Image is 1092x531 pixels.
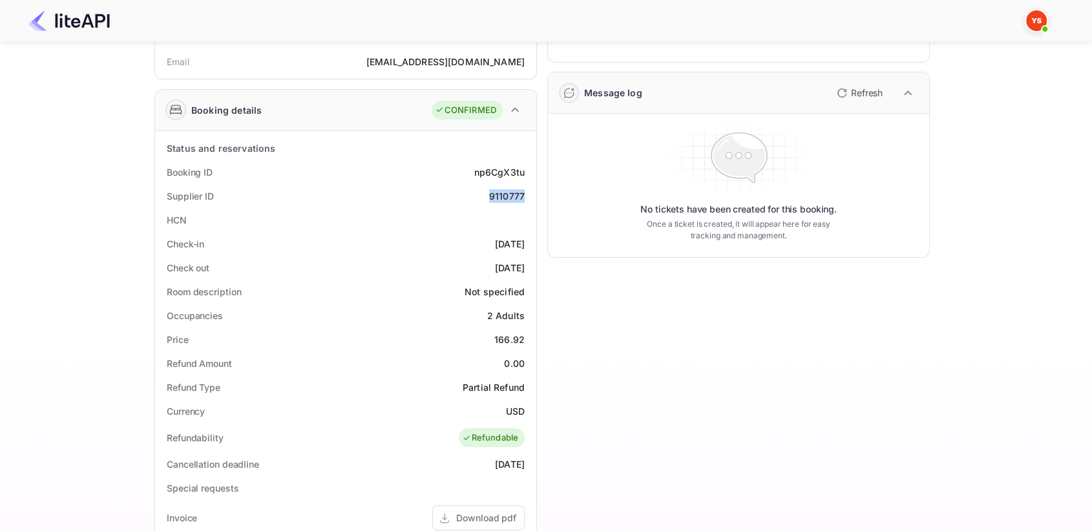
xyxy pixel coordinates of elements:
[167,237,204,251] div: Check-in
[191,103,262,117] div: Booking details
[456,511,516,525] div: Download pdf
[640,203,837,216] p: No tickets have been created for this booking.
[1026,10,1047,31] img: Yandex Support
[474,165,525,179] div: np6CgX3tu
[167,55,189,68] div: Email
[487,309,525,322] div: 2 Adults
[504,357,525,370] div: 0.00
[435,104,496,117] div: CONFIRMED
[506,404,525,418] div: USD
[28,10,110,31] img: LiteAPI Logo
[829,83,888,103] button: Refresh
[167,309,223,322] div: Occupancies
[584,86,642,99] div: Message log
[167,261,209,275] div: Check out
[167,404,205,418] div: Currency
[167,511,197,525] div: Invoice
[167,213,187,227] div: HCN
[495,237,525,251] div: [DATE]
[462,432,519,444] div: Refundable
[167,357,232,370] div: Refund Amount
[167,189,214,203] div: Supplier ID
[495,457,525,471] div: [DATE]
[636,218,841,242] p: Once a ticket is created, it will appear here for easy tracking and management.
[167,165,213,179] div: Booking ID
[494,333,525,346] div: 166.92
[366,55,525,68] div: [EMAIL_ADDRESS][DOMAIN_NAME]
[167,333,189,346] div: Price
[851,86,883,99] p: Refresh
[489,189,525,203] div: 9110777
[167,141,275,155] div: Status and reservations
[167,457,259,471] div: Cancellation deadline
[167,380,220,394] div: Refund Type
[167,285,241,298] div: Room description
[167,431,224,444] div: Refundability
[495,261,525,275] div: [DATE]
[465,285,525,298] div: Not specified
[167,481,238,495] div: Special requests
[463,380,525,394] div: Partial Refund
